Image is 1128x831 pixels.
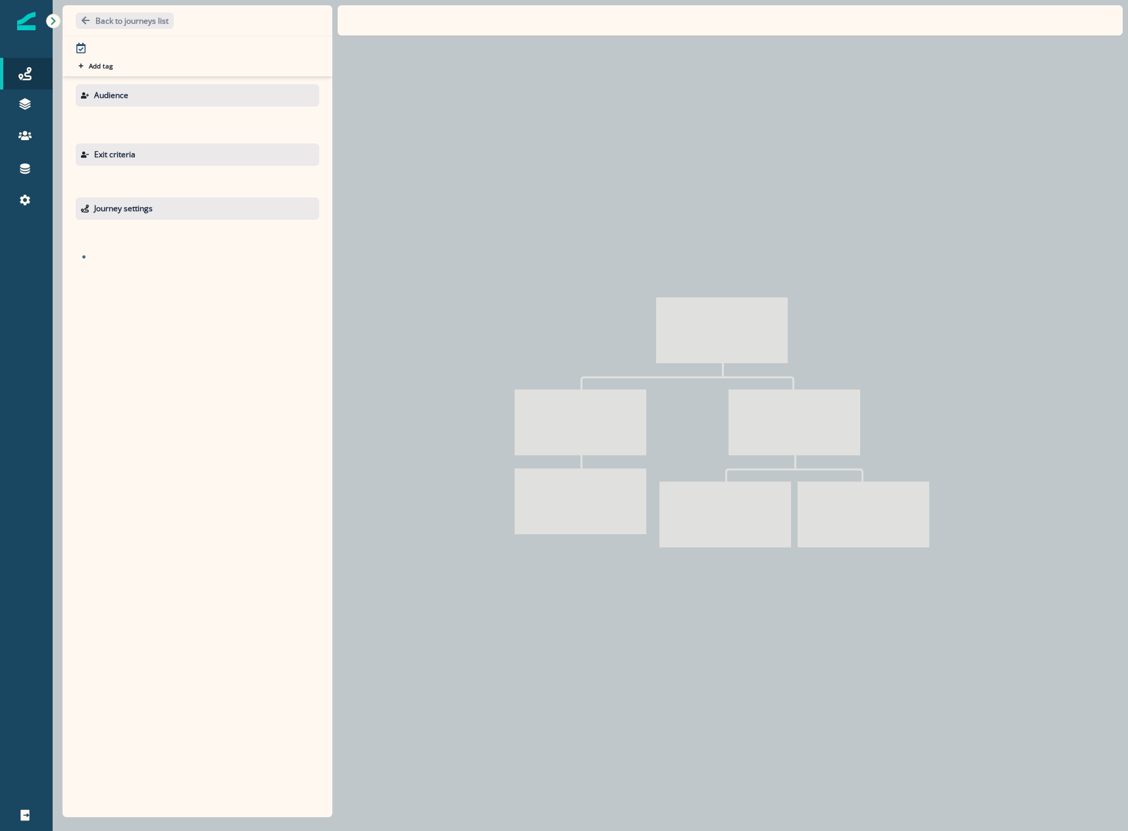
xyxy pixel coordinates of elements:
button: Add tag [76,61,115,71]
p: Add tag [89,62,113,70]
p: Audience [94,89,128,101]
button: Go back [76,13,174,29]
img: Inflection [17,12,36,30]
p: Back to journeys list [95,15,168,26]
p: Exit criteria [94,149,136,161]
p: Journey settings [94,203,153,214]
